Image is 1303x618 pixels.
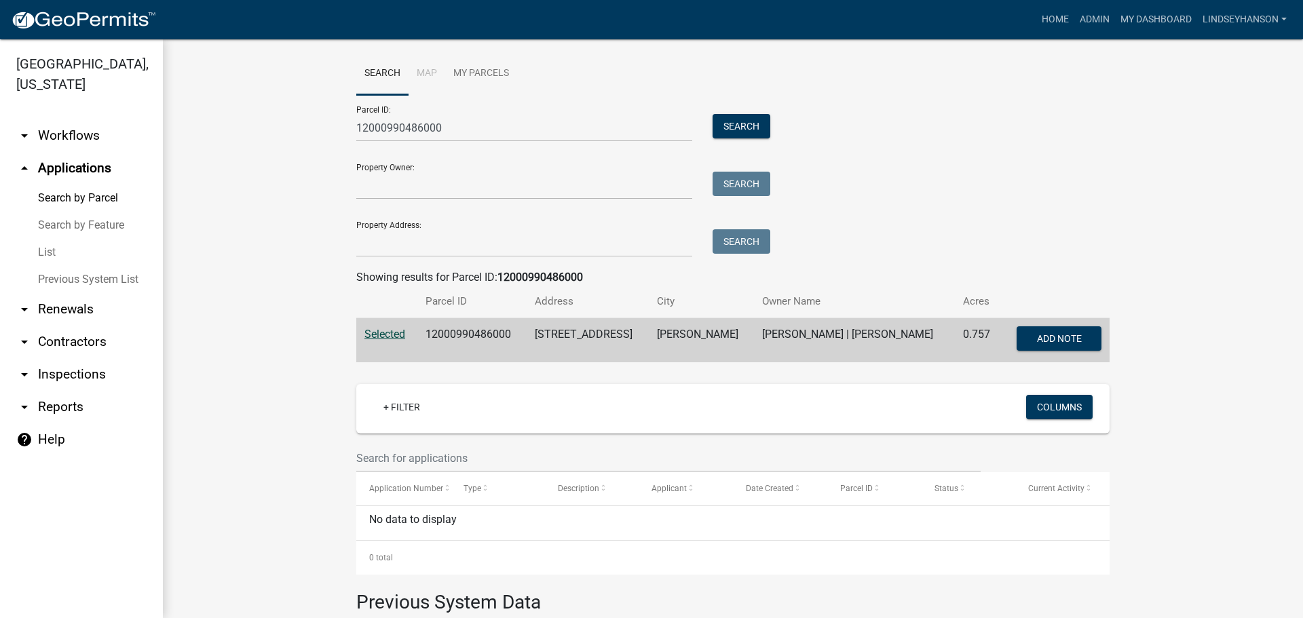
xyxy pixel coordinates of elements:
a: + Filter [373,395,431,419]
span: Applicant [651,484,687,493]
a: Home [1036,7,1074,33]
datatable-header-cell: Type [451,472,545,505]
datatable-header-cell: Current Activity [1015,472,1110,505]
datatable-header-cell: Parcel ID [827,472,922,505]
th: City [649,286,753,317]
span: Description [558,484,599,493]
div: Showing results for Parcel ID: [356,269,1110,286]
input: Search for applications [356,444,981,472]
span: Status [934,484,958,493]
i: arrow_drop_down [16,334,33,350]
i: arrow_drop_up [16,160,33,176]
td: 0.757 [955,318,1002,363]
a: Admin [1074,7,1115,33]
td: [PERSON_NAME] | [PERSON_NAME] [754,318,955,363]
td: [STREET_ADDRESS] [527,318,649,363]
a: My Dashboard [1115,7,1197,33]
span: Application Number [369,484,443,493]
strong: 12000990486000 [497,271,583,284]
i: arrow_drop_down [16,128,33,144]
th: Address [527,286,649,317]
i: help [16,431,33,448]
th: Owner Name [754,286,955,317]
datatable-header-cell: Date Created [733,472,827,505]
button: Search [713,114,770,138]
datatable-header-cell: Description [545,472,639,505]
button: Add Note [1017,326,1101,351]
th: Acres [955,286,1002,317]
button: Search [713,172,770,196]
i: arrow_drop_down [16,301,33,317]
a: Lindseyhanson [1197,7,1292,33]
button: Columns [1026,395,1093,419]
span: Type [464,484,481,493]
div: 0 total [356,541,1110,575]
datatable-header-cell: Status [922,472,1016,505]
td: [PERSON_NAME] [649,318,753,363]
a: Selected [364,328,405,341]
h3: Previous System Data [356,575,1110,617]
th: Parcel ID [417,286,527,317]
td: 12000990486000 [417,318,527,363]
span: Date Created [746,484,793,493]
div: No data to display [356,506,1110,540]
span: Current Activity [1028,484,1084,493]
a: Search [356,52,409,96]
span: Add Note [1036,333,1081,344]
a: My Parcels [445,52,517,96]
button: Search [713,229,770,254]
datatable-header-cell: Applicant [639,472,733,505]
i: arrow_drop_down [16,366,33,383]
span: Parcel ID [840,484,873,493]
datatable-header-cell: Application Number [356,472,451,505]
i: arrow_drop_down [16,399,33,415]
